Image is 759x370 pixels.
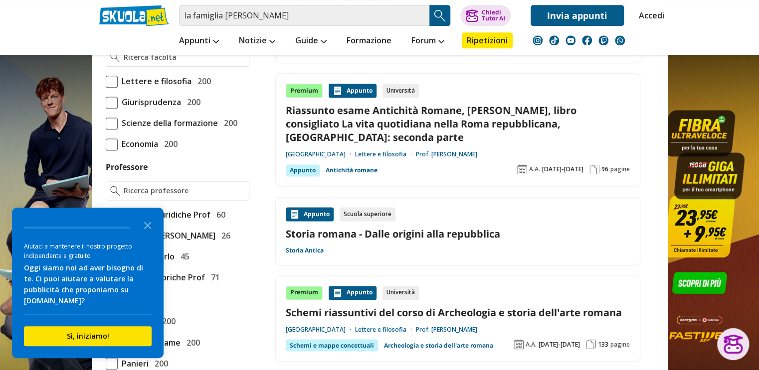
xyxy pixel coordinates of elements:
[24,262,152,306] div: Oggi siamo noi ad aver bisogno di te. Ci puoi aiutare a valutare la pubblicità che proponiamo su ...
[220,117,237,129] span: 200
[110,52,120,62] img: Ricerca facoltà
[344,32,394,50] a: Formazione
[462,32,513,48] a: Ripetizioni
[118,75,191,88] span: Lettere e filosofia
[598,35,608,45] img: twitch
[355,150,416,158] a: Lettere e filosofia
[106,161,148,172] label: Professore
[286,325,355,333] a: [GEOGRAPHIC_DATA]
[118,208,210,221] span: Scienze giuridiche Prof
[286,84,323,98] div: Premium
[138,215,158,235] button: Close the survey
[286,306,630,319] a: Schemi riassuntivi del corso di Archeologia e storia dell'arte romana
[110,186,120,196] img: Ricerca professore
[539,340,580,348] span: [DATE]-[DATE]
[382,286,419,300] div: Università
[355,325,416,333] a: Lettere e filosofia
[586,339,596,349] img: Pagine
[542,165,583,173] span: [DATE]-[DATE]
[286,164,320,176] div: Appunto
[290,209,300,219] img: Appunti contenuto
[286,286,323,300] div: Premium
[124,52,245,62] input: Ricerca facoltà
[118,357,149,370] span: Panieri
[286,104,630,144] a: Riassunto esame Antichità Romane, [PERSON_NAME], libro consigliato La vita quotidiana nella Roma ...
[179,5,429,26] input: Cerca appunti, riassunti o versioni
[212,208,225,221] span: 60
[177,250,190,263] span: 45
[286,207,334,221] div: Appunto
[160,137,178,150] span: 200
[610,165,630,173] span: pagine
[460,5,511,26] button: ChiediTutor AI
[158,315,176,328] span: 200
[409,32,447,50] a: Forum
[639,5,660,26] a: Accedi
[286,150,355,158] a: [GEOGRAPHIC_DATA]
[118,117,218,129] span: Scienze della formazione
[286,339,378,351] div: Schemi e mappe concettuali
[529,165,540,173] span: A.A.
[329,286,377,300] div: Appunto
[151,357,168,370] span: 200
[293,32,329,50] a: Guide
[183,96,200,109] span: 200
[533,35,543,45] img: instagram
[326,164,378,176] a: Antichità romane
[183,336,200,349] span: 200
[416,150,477,158] a: Prof. [PERSON_NAME]
[118,96,181,109] span: Giurisprudenza
[340,207,395,221] div: Scuola superiore
[615,35,625,45] img: WhatsApp
[601,165,608,173] span: 96
[416,325,477,333] a: Prof. [PERSON_NAME]
[118,229,215,242] span: Slavazzi [PERSON_NAME]
[333,288,343,298] img: Appunti contenuto
[531,5,624,26] a: Invia appunti
[610,340,630,348] span: pagine
[382,84,419,98] div: Università
[549,35,559,45] img: tiktok
[429,5,450,26] button: Search Button
[236,32,278,50] a: Notizie
[482,9,505,21] div: Chiedi Tutor AI
[566,35,575,45] img: youtube
[598,340,608,348] span: 133
[589,164,599,174] img: Pagine
[207,271,220,284] span: 71
[12,208,164,358] div: Survey
[286,227,630,241] a: Storia romana - Dalle origini alla repubblica
[118,137,158,150] span: Economia
[193,75,211,88] span: 200
[526,340,537,348] span: A.A.
[329,84,377,98] div: Appunto
[124,186,245,196] input: Ricerca professore
[24,326,152,346] button: Sì, iniziamo!
[514,339,524,349] img: Anno accademico
[384,339,493,351] a: Archeologia e storia dell'arte romana
[24,242,152,260] div: Aiutaci a mantenere il nostro progetto indipendente e gratuito
[333,86,343,96] img: Appunti contenuto
[217,229,230,242] span: 26
[517,164,527,174] img: Anno accademico
[432,8,447,23] img: Cerca appunti, riassunti o versioni
[177,32,221,50] a: Appunti
[286,247,324,254] a: Storia Antica
[582,35,592,45] img: facebook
